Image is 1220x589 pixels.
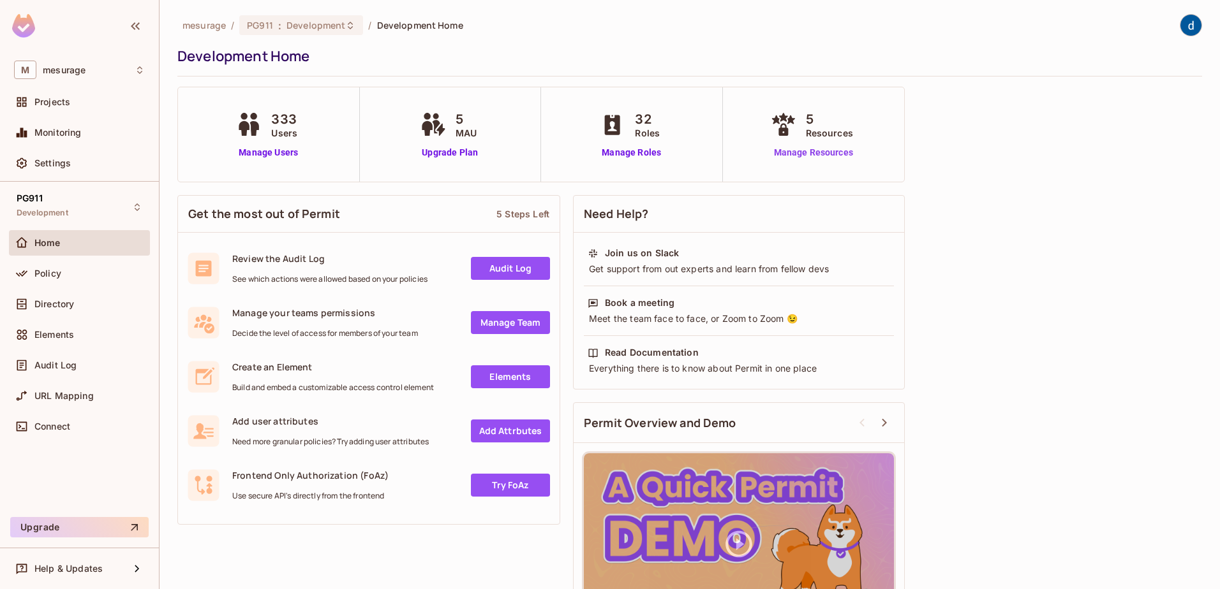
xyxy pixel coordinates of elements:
[34,127,82,138] span: Monitoring
[605,296,674,309] div: Book a meeting
[34,360,77,370] span: Audit Log
[34,564,103,574] span: Help & Updates
[34,421,70,432] span: Connect
[231,19,234,31] li: /
[14,61,36,79] span: M
[188,206,340,222] span: Get the most out of Permit
[34,299,74,309] span: Directory
[17,193,43,203] span: PG911
[34,268,61,279] span: Policy
[588,312,890,325] div: Meet the team face to face, or Zoom to Zoom 😉
[233,146,304,159] a: Manage Users
[278,20,282,31] span: :
[34,97,70,107] span: Projects
[271,126,297,140] span: Users
[605,346,699,359] div: Read Documentation
[377,19,463,31] span: Development Home
[584,415,736,431] span: Permit Overview and Demo
[584,206,649,222] span: Need Help?
[456,110,477,129] span: 5
[368,19,371,31] li: /
[471,257,550,280] a: Audit Log
[43,65,86,75] span: Workspace: mesurage
[232,328,418,338] span: Decide the level of access for members of your team
[768,146,859,159] a: Manage Resources
[34,330,74,340] span: Elements
[417,146,483,159] a: Upgrade Plan
[471,474,550,497] a: Try FoAz
[471,419,550,442] a: Add Attrbutes
[34,238,61,248] span: Home
[232,415,429,427] span: Add user attributes
[232,491,389,501] span: Use secure API's directly from the frontend
[635,126,660,140] span: Roles
[635,110,660,129] span: 32
[232,274,428,284] span: See which actions were allowed based on your policies
[588,362,890,375] div: Everything there is to know about Permit in one place
[806,126,853,140] span: Resources
[286,19,345,31] span: Development
[232,469,389,481] span: Frontend Only Authorization (FoAz)
[17,208,68,218] span: Development
[34,391,94,401] span: URL Mapping
[12,14,35,38] img: SReyMgAAAABJRU5ErkJggg==
[456,126,477,140] span: MAU
[232,361,434,373] span: Create an Element
[34,158,71,168] span: Settings
[182,19,226,31] span: the active workspace
[232,437,429,447] span: Need more granular policies? Try adding user attributes
[597,146,666,159] a: Manage Roles
[496,208,549,220] div: 5 Steps Left
[247,19,273,31] span: PG911
[177,47,1196,66] div: Development Home
[1180,15,1201,36] img: dev 911gcl
[588,263,890,275] div: Get support from out experts and learn from fellow devs
[232,307,418,319] span: Manage your teams permissions
[471,365,550,388] a: Elements
[10,517,149,537] button: Upgrade
[271,110,297,129] span: 333
[605,247,679,259] div: Join us on Slack
[806,110,853,129] span: 5
[471,311,550,334] a: Manage Team
[232,382,434,393] span: Build and embed a customizable access control element
[232,252,428,265] span: Review the Audit Log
